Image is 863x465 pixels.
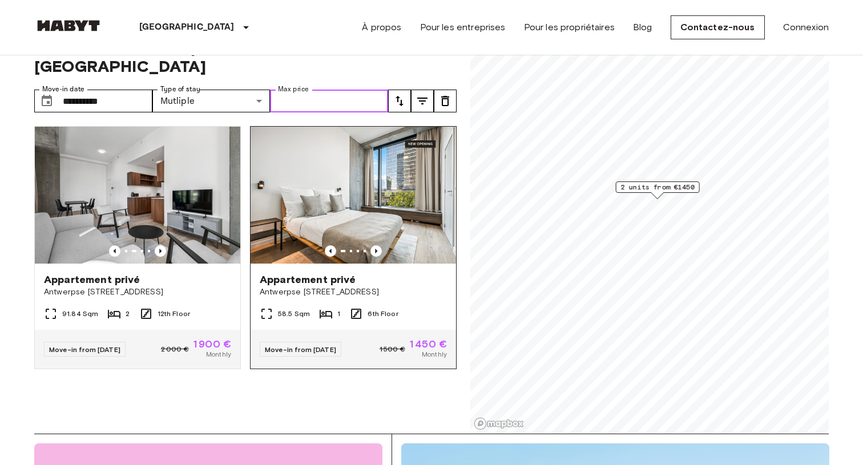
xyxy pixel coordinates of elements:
img: Marketing picture of unit BE-23-003-045-001 [35,127,240,264]
span: 1 450 € [410,339,447,349]
span: Move-in from [DATE] [49,345,120,354]
span: Monthly [422,349,447,359]
a: Pour les entreprises [420,21,506,34]
div: Map marker [616,181,700,199]
button: Choose date, selected date is 1 Sep 2025 [35,90,58,112]
canvas: Map [470,23,829,434]
span: 12th Floor [158,309,191,319]
div: Mutliple [152,90,271,112]
img: Marketing picture of unit BE-23-003-014-001 [251,127,456,264]
a: Pour les propriétaires [524,21,615,34]
span: 1 [337,309,340,319]
span: Antwerpse [STREET_ADDRESS] [260,286,447,298]
span: 91.84 Sqm [62,309,98,319]
span: 2 000 € [161,344,189,354]
a: Mapbox logo [474,417,524,430]
span: Monthly [206,349,231,359]
p: [GEOGRAPHIC_DATA] [139,21,235,34]
label: Move-in date [42,84,84,94]
span: Appartement privé [260,273,356,286]
span: 1 500 € [380,344,405,354]
button: Previous image [325,245,336,257]
button: Previous image [109,245,120,257]
button: Previous image [370,245,382,257]
img: Habyt [34,20,103,31]
a: À propos [362,21,401,34]
button: tune [388,90,411,112]
button: tune [411,90,434,112]
button: Previous image [155,245,166,257]
span: 1 900 € [193,339,231,349]
a: Marketing picture of unit BE-23-003-014-001Previous imagePrevious imageAppartement privéAntwerpse... [250,126,457,369]
a: Blog [633,21,652,34]
span: 2 [126,309,130,319]
span: Antwerpse [STREET_ADDRESS] [44,286,231,298]
span: Appartement privé [44,273,140,286]
span: Private rooms and apartments for rent in [GEOGRAPHIC_DATA] [34,37,457,76]
button: tune [434,90,457,112]
a: Contactez-nous [671,15,765,39]
label: Max price [278,84,309,94]
span: 58.5 Sqm [278,309,310,319]
label: Type of stay [160,84,200,94]
span: 6th Floor [368,309,398,319]
span: 2 units from €1450 [621,182,695,192]
span: Move-in from [DATE] [265,345,336,354]
a: Previous imagePrevious imageAppartement privéAntwerpse [STREET_ADDRESS]91.84 Sqm212th FloorMove-i... [34,126,241,369]
a: Connexion [783,21,829,34]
